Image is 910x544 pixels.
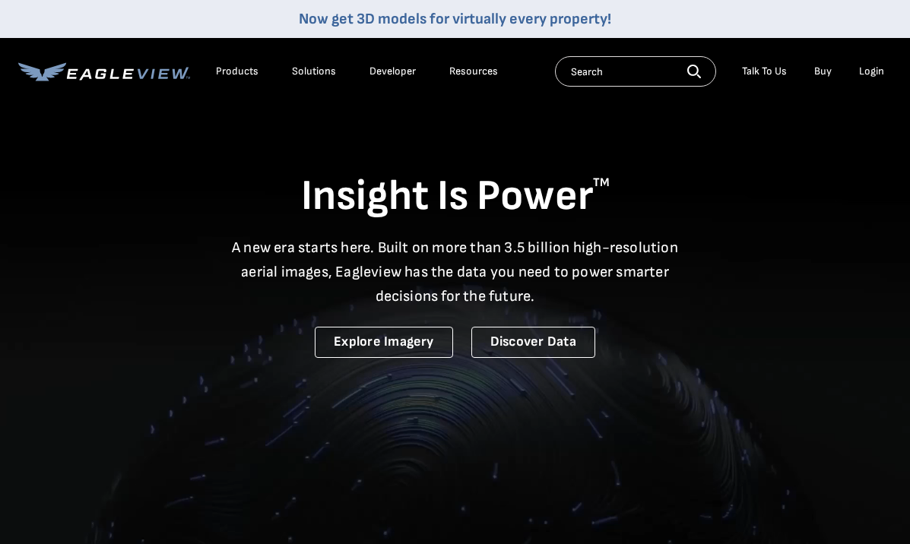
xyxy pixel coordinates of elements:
[299,10,611,28] a: Now get 3D models for virtually every property!
[18,170,892,223] h1: Insight Is Power
[292,65,336,78] div: Solutions
[593,176,610,190] sup: TM
[449,65,498,78] div: Resources
[471,327,595,358] a: Discover Data
[216,65,258,78] div: Products
[369,65,416,78] a: Developer
[223,236,688,308] p: A new era starts here. Built on more than 3.5 billion high-resolution aerial images, Eagleview ha...
[315,327,453,358] a: Explore Imagery
[814,65,832,78] a: Buy
[742,65,787,78] div: Talk To Us
[555,56,716,87] input: Search
[859,65,884,78] div: Login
